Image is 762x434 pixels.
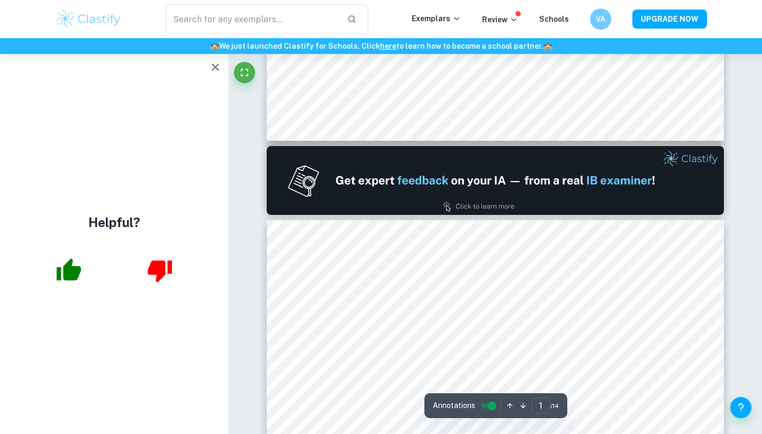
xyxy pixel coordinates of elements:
[550,401,559,411] span: / 14
[433,400,475,411] span: Annotations
[539,15,569,23] a: Schools
[166,4,339,34] input: Search for any exemplars...
[482,14,518,25] p: Review
[543,42,552,50] span: 🏫
[267,146,724,215] img: Ad
[730,397,751,418] button: Help and Feedback
[590,8,611,30] button: VA
[632,10,707,29] button: UPGRADE NOW
[88,213,140,232] h4: Helpful?
[210,42,219,50] span: 🏫
[380,42,396,50] a: here
[234,62,255,83] button: Fullscreen
[55,8,122,30] img: Clastify logo
[2,40,760,52] h6: We just launched Clastify for Schools. Click to learn how to become a school partner.
[412,13,461,24] p: Exemplars
[595,13,607,25] h6: VA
